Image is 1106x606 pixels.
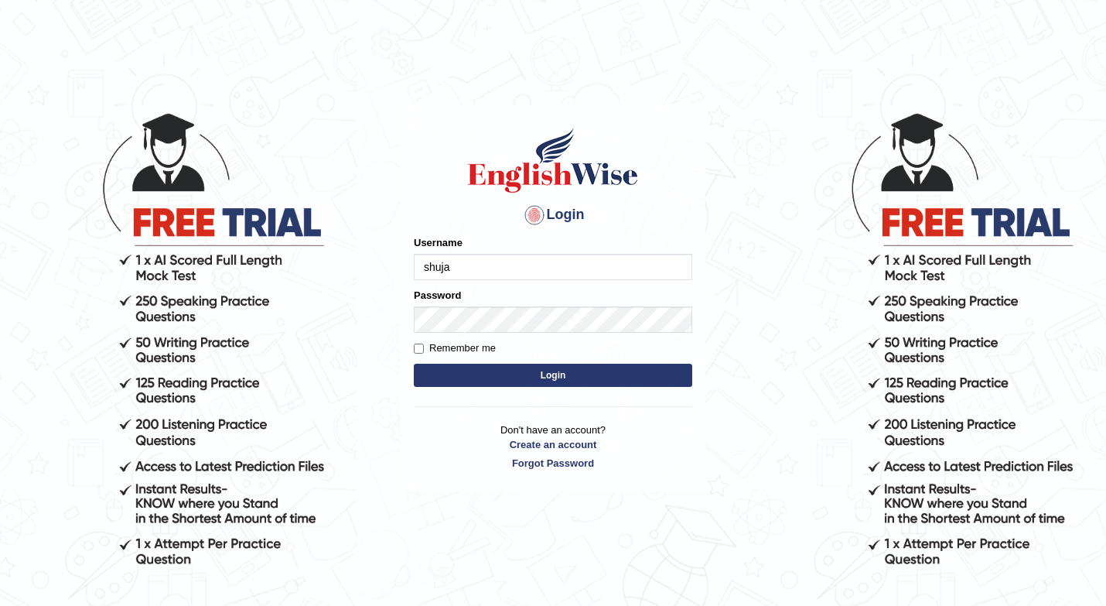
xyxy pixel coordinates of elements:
label: Remember me [414,341,496,356]
img: Logo of English Wise sign in for intelligent practice with AI [465,125,641,195]
a: Forgot Password [414,456,692,471]
input: Remember me [414,344,424,354]
p: Don't have an account? [414,423,692,471]
a: Create an account [414,437,692,452]
button: Login [414,364,692,387]
label: Password [414,288,461,303]
h4: Login [414,203,692,228]
label: Username [414,235,463,250]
